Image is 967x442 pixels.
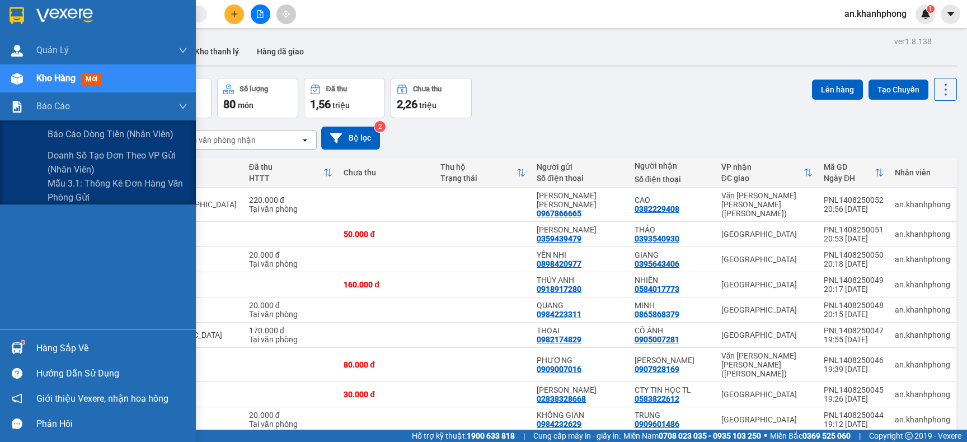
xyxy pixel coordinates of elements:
[824,285,884,294] div: 20:17 [DATE]
[894,35,932,48] div: ver 1.8.138
[537,326,623,335] div: THOẠI
[48,148,187,176] span: Doanh số tạo đơn theo VP gửi (nhân viên)
[824,326,884,335] div: PNL1408250047
[802,431,851,440] strong: 0369 525 060
[905,432,913,440] span: copyright
[537,310,581,319] div: 0984223311
[10,7,24,24] img: logo-vxr
[537,225,623,234] div: HOÀNG ANH
[217,78,298,118] button: Số lượng80món
[179,46,187,55] span: down
[12,368,22,379] span: question-circle
[927,5,935,13] sup: 1
[397,97,417,111] span: 2,26
[36,99,70,113] span: Báo cáo
[11,101,23,113] img: solution-icon
[824,162,875,171] div: Mã GD
[895,390,950,399] div: an.khanhphong
[440,174,517,183] div: Trạng thái
[721,415,813,424] div: [GEOGRAPHIC_DATA]
[249,204,332,213] div: Tại văn phòng
[537,209,581,218] div: 0967866665
[824,365,884,374] div: 19:39 [DATE]
[635,225,710,234] div: THẢO
[824,250,884,259] div: PNL1408250050
[635,394,679,403] div: 0583822612
[635,276,710,285] div: NHIÊN
[238,101,254,110] span: món
[824,276,884,285] div: PNL1408250049
[537,394,586,403] div: 02838328668
[374,121,386,132] sup: 2
[344,230,429,239] div: 50.000 đ
[635,385,710,394] div: CTY TIN HỌC TL
[537,365,581,374] div: 0909007016
[179,134,256,146] div: Chọn văn phòng nhận
[11,45,23,57] img: warehouse-icon
[635,196,710,204] div: CAO
[223,97,236,111] span: 80
[895,168,950,177] div: Nhân viên
[824,301,884,310] div: PNL1408250048
[824,335,884,344] div: 19:55 [DATE]
[249,326,332,335] div: 170.000 đ
[928,5,932,13] span: 1
[344,360,429,369] div: 80.000 đ
[895,305,950,314] div: an.khanhphong
[721,280,813,289] div: [GEOGRAPHIC_DATA]
[249,420,332,429] div: Tại văn phòng
[11,73,23,85] img: warehouse-icon
[249,411,332,420] div: 20.000 đ
[895,230,950,239] div: an.khanhphong
[413,85,442,93] div: Chưa thu
[721,162,804,171] div: VP nhận
[533,430,621,442] span: Cung cấp máy in - giấy in:
[721,331,813,339] div: [GEOGRAPHIC_DATA]
[537,191,623,209] div: HOÀNG NAM VŨ
[895,280,950,289] div: an.khanhphong
[36,416,187,432] div: Phản hồi
[635,250,710,259] div: GIANG
[824,234,884,243] div: 20:53 [DATE]
[635,204,679,213] div: 0382229408
[635,285,679,294] div: 0584017773
[537,356,623,365] div: PHƯƠNG
[946,9,956,19] span: caret-down
[321,127,380,150] button: Bộ lọc
[635,175,710,184] div: Số điện thoại
[36,73,76,83] span: Kho hàng
[721,230,813,239] div: [GEOGRAPHIC_DATA]
[824,196,884,204] div: PNL1408250052
[36,365,187,382] div: Hướng dẫn sử dụng
[635,420,679,429] div: 0909601486
[537,411,623,420] div: KHÔNG GIAN
[721,305,813,314] div: [GEOGRAPHIC_DATA]
[21,341,25,344] sup: 1
[635,326,710,335] div: CÔ ÁNH
[721,191,813,218] div: Văn [PERSON_NAME] [PERSON_NAME] ([PERSON_NAME])
[523,430,525,442] span: |
[249,335,332,344] div: Tại văn phòng
[659,431,761,440] strong: 0708 023 035 - 0935 103 250
[81,73,102,85] span: mới
[344,390,429,399] div: 30.000 đ
[635,259,679,268] div: 0395643406
[48,176,187,204] span: Mẫu 3.1: Thống kê đơn hàng văn phòng gửi
[635,335,679,344] div: 0905007281
[635,161,710,170] div: Người nhận
[186,38,248,65] button: Kho thanh lý
[251,4,270,24] button: file-add
[721,174,804,183] div: ĐC giao
[721,390,813,399] div: [GEOGRAPHIC_DATA]
[537,259,581,268] div: 0898420977
[895,360,950,369] div: an.khanhphong
[635,310,679,319] div: 0865868379
[537,385,623,394] div: LÊ PHỤNG
[895,331,950,339] div: an.khanhphong
[249,310,332,319] div: Tại văn phòng
[824,356,884,365] div: PNL1408250046
[240,85,268,93] div: Số lượng
[824,174,875,183] div: Ngày ĐH
[835,7,916,21] span: an.khanhphong
[12,393,22,404] span: notification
